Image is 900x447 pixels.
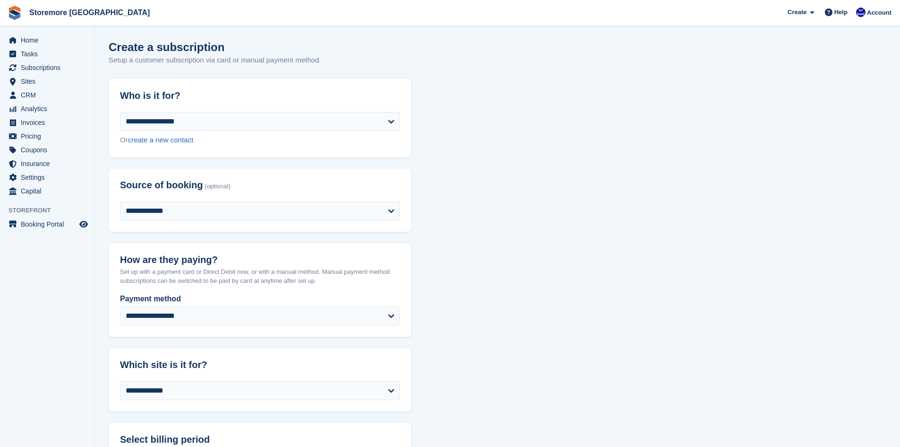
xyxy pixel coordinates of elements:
span: Insurance [21,157,77,170]
a: menu [5,184,89,198]
h2: Who is it for? [120,90,400,101]
span: Capital [21,184,77,198]
a: menu [5,171,89,184]
img: Angela [856,8,866,17]
div: Or [120,135,400,146]
span: Tasks [21,47,77,61]
span: Subscriptions [21,61,77,74]
a: menu [5,157,89,170]
h2: Select billing period [120,434,400,445]
span: CRM [21,88,77,102]
a: create a new contact [128,136,193,144]
a: menu [5,88,89,102]
span: (optional) [205,183,231,190]
a: Preview store [78,219,89,230]
a: menu [5,47,89,61]
span: Source of booking [120,180,203,191]
h2: Which site is it for? [120,359,400,370]
a: Storemore [GEOGRAPHIC_DATA] [26,5,154,20]
label: Payment method [120,293,400,305]
a: menu [5,102,89,115]
span: Create [788,8,806,17]
a: menu [5,143,89,157]
img: stora-icon-8386f47178a22dfd0bd8f6a31ec36ba5ce8667c1dd55bd0f319d3a0aa187defe.svg [8,6,22,20]
span: Pricing [21,130,77,143]
span: Invoices [21,116,77,129]
span: Settings [21,171,77,184]
span: Booking Portal [21,218,77,231]
a: menu [5,218,89,231]
h1: Create a subscription [109,41,224,53]
span: Account [867,8,891,18]
a: menu [5,75,89,88]
span: Storefront [9,206,94,215]
h2: How are they paying? [120,254,400,265]
p: Setup a customer subscription via card or manual payment method. [109,55,321,66]
a: menu [5,130,89,143]
a: menu [5,34,89,47]
span: Analytics [21,102,77,115]
a: menu [5,61,89,74]
span: Sites [21,75,77,88]
p: Set up with a payment card or Direct Debit now, or with a manual method. Manual payment method su... [120,267,400,286]
span: Home [21,34,77,47]
span: Coupons [21,143,77,157]
a: menu [5,116,89,129]
span: Help [834,8,848,17]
